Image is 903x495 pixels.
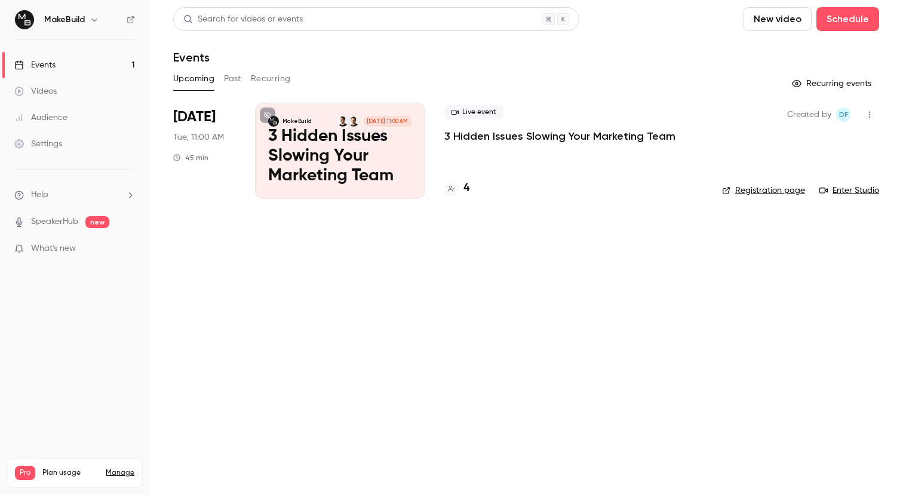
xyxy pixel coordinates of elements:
[251,69,291,88] button: Recurring
[224,69,241,88] button: Past
[14,112,67,124] div: Audience
[15,466,35,480] span: Pro
[463,180,469,196] h4: 4
[744,7,812,31] button: New video
[14,59,56,71] div: Events
[173,103,236,199] div: Sep 9 Tue, 11:00 AM (Europe/London)
[173,69,214,88] button: Upcoming
[15,10,34,29] img: MakeBuild
[787,107,831,122] span: Created by
[173,153,208,162] div: 45 min
[282,118,312,125] p: MakeBuild
[787,74,879,93] button: Recurring events
[173,131,224,143] span: Tue, 11:00 AM
[363,116,412,127] span: [DATE] 11:00 AM
[173,50,210,64] h1: Events
[42,468,99,478] span: Plan usage
[819,185,879,196] a: Enter Studio
[31,242,76,255] span: What's new
[173,107,216,127] span: [DATE]
[255,103,425,199] a: 3 Hidden Issues Slowing Your Marketing TeamMakeBuildTim JanesDan Foster[DATE] 11:00 AM3 Hidden Is...
[839,107,848,122] span: DF
[816,7,879,31] button: Schedule
[106,468,134,478] a: Manage
[444,105,503,119] span: Live event
[444,129,675,143] a: 3 Hidden Issues Slowing Your Marketing Team
[31,189,48,201] span: Help
[444,180,469,196] a: 4
[121,244,135,254] iframe: Noticeable Trigger
[31,216,78,228] a: SpeakerHub
[348,116,359,127] img: Tim Janes
[836,107,850,122] span: Dan Foster
[337,116,348,127] img: Dan Foster
[722,185,805,196] a: Registration page
[268,127,412,186] p: 3 Hidden Issues Slowing Your Marketing Team
[44,14,85,26] h6: MakeBuild
[14,189,135,201] li: help-dropdown-opener
[14,85,57,97] div: Videos
[14,138,62,150] div: Settings
[85,216,109,228] span: new
[183,13,303,26] div: Search for videos or events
